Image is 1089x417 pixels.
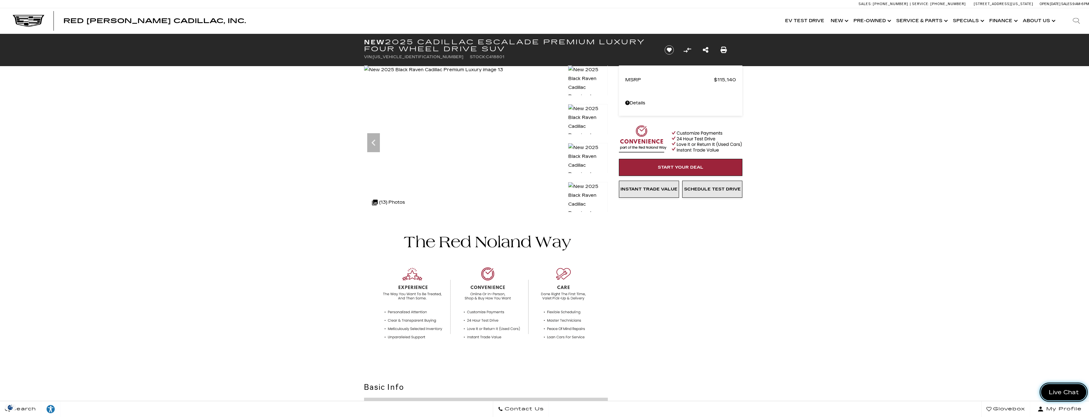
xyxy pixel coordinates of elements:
[625,75,714,84] span: MSRP
[373,55,463,59] span: [US_VEHICLE_IDENTIFICATION_NUMBER]
[1020,8,1057,34] a: About Us
[859,2,910,6] a: Sales: [PHONE_NUMBER]
[625,75,736,84] a: MSRP $115,140
[364,65,503,74] img: New 2025 Black Raven Cadillac Premium Luxury image 13
[503,405,544,414] span: Contact Us
[1030,401,1089,417] button: Open user profile menu
[950,8,986,34] a: Specials
[63,18,246,24] a: Red [PERSON_NAME] Cadillac, Inc.
[364,382,608,393] h2: Basic Info
[493,401,549,417] a: Contact Us
[683,45,692,55] button: Compare Vehicle
[859,2,872,6] span: Sales:
[568,65,608,110] img: New 2025 Black Raven Cadillac Premium Luxury image 10
[3,404,18,411] img: Opt-Out Icon
[568,104,608,149] img: New 2025 Black Raven Cadillac Premium Luxury image 11
[3,404,18,411] section: Click to Open Cookie Consent Modal
[568,143,608,188] img: New 2025 Black Raven Cadillac Premium Luxury image 12
[658,165,703,170] span: Start Your Deal
[684,187,741,192] span: Schedule Test Drive
[619,201,742,301] iframe: YouTube video player
[364,38,385,46] strong: New
[486,55,504,59] span: C418801
[1045,388,1082,396] span: Live Chat
[41,404,60,414] div: Explore your accessibility options
[991,405,1025,414] span: Glovebox
[10,405,36,414] span: Search
[1073,2,1089,6] span: 9 AM-6 PM
[721,46,727,54] a: Print this New 2025 Cadillac Escalade Premium Luxury Four Wheel Drive SUV
[364,39,654,53] h1: 2025 Cadillac Escalade Premium Luxury Four Wheel Drive SUV
[930,2,966,6] span: [PHONE_NUMBER]
[1061,2,1073,6] span: Sales:
[910,2,967,6] a: Service: [PHONE_NUMBER]
[893,8,950,34] a: Service & Parts
[568,182,608,227] img: New 2025 Black Raven Cadillac Premium Luxury image 13
[367,133,380,152] div: Previous
[619,159,742,176] a: Start Your Deal
[703,46,708,54] a: Share this New 2025 Cadillac Escalade Premium Luxury Four Wheel Drive SUV
[619,181,679,198] a: Instant Trade Value
[1064,8,1089,34] div: Search
[364,55,373,59] span: VIN:
[782,8,828,34] a: EV Test Drive
[470,55,486,59] span: Stock:
[625,99,736,108] a: Details
[850,8,893,34] a: Pre-Owned
[873,2,908,6] span: [PHONE_NUMBER]
[986,8,1020,34] a: Finance
[828,8,850,34] a: New
[912,2,929,6] span: Service:
[682,181,742,198] a: Schedule Test Drive
[41,401,60,417] a: Explore your accessibility options
[13,15,44,27] img: Cadillac Dark Logo with Cadillac White Text
[974,2,1033,6] a: [STREET_ADDRESS][US_STATE]
[369,195,408,210] div: (13) Photos
[620,187,677,192] span: Instant Trade Value
[1044,405,1082,414] span: My Profile
[662,45,676,55] button: Save vehicle
[1040,2,1061,6] span: Open [DATE]
[714,75,736,84] span: $115,140
[63,17,246,25] span: Red [PERSON_NAME] Cadillac, Inc.
[1041,384,1086,401] a: Live Chat
[981,401,1030,417] a: Glovebox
